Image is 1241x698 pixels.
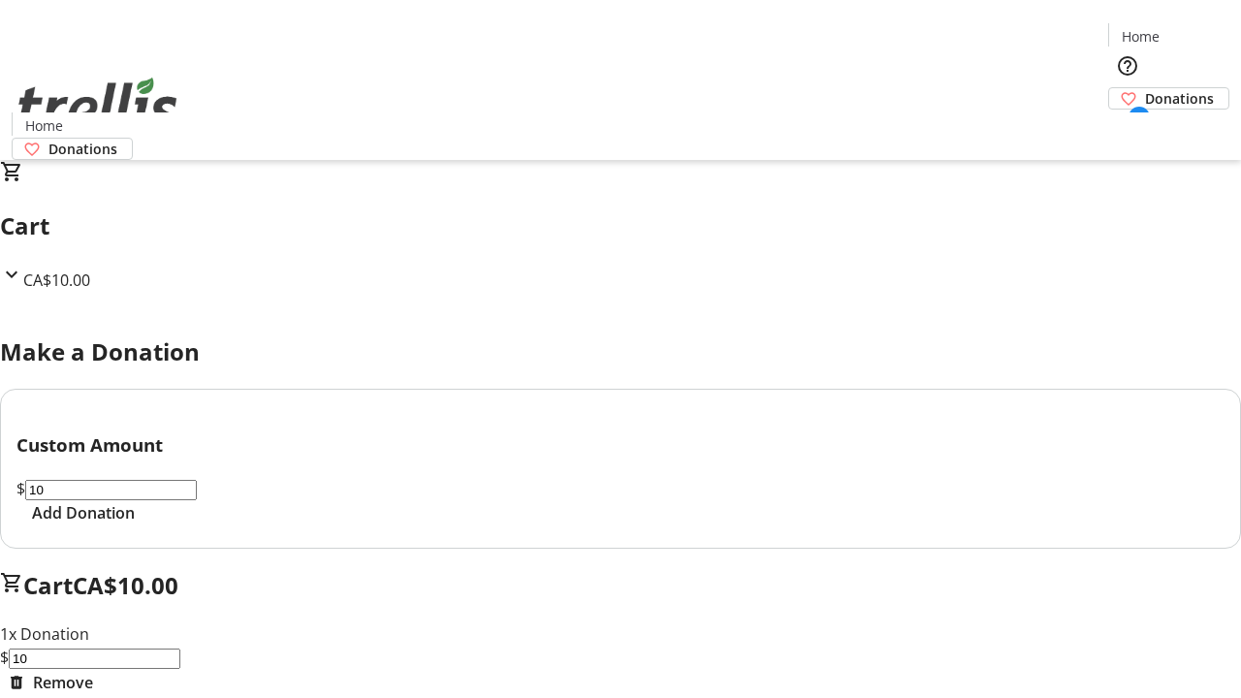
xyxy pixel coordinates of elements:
button: Help [1108,47,1147,85]
span: Home [1122,26,1160,47]
img: Orient E2E Organization bW73qfA9ru's Logo [12,56,184,153]
input: Donation Amount [9,649,180,669]
span: Remove [33,671,93,694]
span: Donations [1145,88,1214,109]
span: $ [16,478,25,499]
button: Cart [1108,110,1147,148]
span: CA$10.00 [23,270,90,291]
a: Donations [12,138,133,160]
h3: Custom Amount [16,431,1225,459]
a: Home [1109,26,1171,47]
button: Add Donation [16,501,150,524]
span: Add Donation [32,501,135,524]
span: Home [25,115,63,136]
a: Home [13,115,75,136]
input: Donation Amount [25,480,197,500]
span: CA$10.00 [73,569,178,601]
span: Donations [48,139,117,159]
a: Donations [1108,87,1229,110]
